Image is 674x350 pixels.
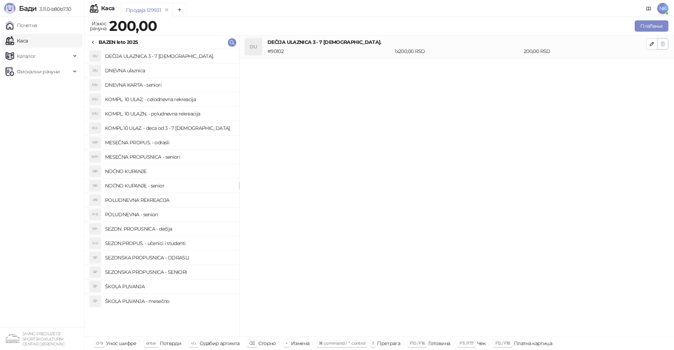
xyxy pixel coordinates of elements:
[245,38,262,55] div: DU
[37,6,71,12] span: 3.11.0-b80b730
[17,49,36,63] span: Каталог
[90,209,101,220] div: P-S
[105,94,233,105] h4: KOMPL. 10 ULAZ. - celodnevna rekreacija
[410,341,425,346] span: F10 / F16
[105,108,233,119] h4: KOMPL. 10 ULAZN. - poludnevna rekreacija
[90,94,101,105] div: K1U
[90,281,101,292] div: ŠP
[249,341,255,346] span: ⌫
[428,339,450,348] div: Готовина
[90,79,101,91] div: DK-
[101,6,114,11] div: Каса
[90,123,101,134] div: KU-
[657,3,668,14] span: NK
[22,331,65,346] small: JAVNO PREDUZEĆE SPORTSKO KULTURNI CENTAR, OBRENOVAC
[105,166,233,177] h4: NOĆNO KUPANJE
[146,341,156,346] span: enter
[6,332,20,346] img: 64x64-companyLogo-4a28e1f8-f217-46d7-badd-69a834a81aaf.png
[90,108,101,119] div: K1U
[267,38,646,46] h4: DEČIJA ULAZNICA 3 - 7 [DEMOGRAPHIC_DATA].
[90,51,101,62] div: DU
[285,341,288,346] span: +
[17,65,60,79] span: Фискални рачуни
[266,47,393,55] div: # 90102
[372,341,374,346] span: f
[477,339,486,348] div: Чек
[4,3,15,14] img: Logo
[393,47,522,55] div: 1 x 200,00 RSD
[105,65,233,76] h4: DNEVNA ulaznica
[105,281,233,292] h4: ŠKOLA PLIVANJA
[106,339,137,348] div: Унос шифре
[90,238,101,249] div: S-U
[191,341,196,346] span: ↑/↓
[105,180,233,191] h4: NOĆNO KUPANJE - senior
[6,18,37,32] a: Почетна
[495,341,510,346] span: F12 / F18
[377,339,400,348] div: Претрага
[173,3,187,17] button: Add tab
[105,137,233,148] h4: MESEČNA PROPUS. - odrasli
[90,296,101,307] div: ŠP
[105,151,233,163] h4: MESEČNA PROPUSNICA - seniori
[90,166,101,177] div: NK
[90,252,101,263] div: SP
[643,3,654,14] a: Документација
[90,137,101,148] div: MP
[109,17,157,34] strong: 200,00
[522,47,648,55] div: 200,00 RSD
[99,38,138,46] div: BAZEN leto 2025
[88,19,108,33] div: Износ рачуна
[105,51,233,62] h4: DEČIJA ULAZNICA 3 - 7 [DEMOGRAPHIC_DATA].
[105,209,233,220] h4: POLUDNEVNA - seniori
[105,266,233,278] h4: SEZONSKA PROPUSNICA - SENIORI
[6,34,28,48] a: Каса
[291,339,309,348] div: Измена
[90,65,101,76] div: DU
[96,341,103,346] span: 0-9
[105,223,233,235] h4: SEZON. PROPUSNICA - dečija
[105,79,233,91] h4: DNEVNA KARTA - seniori
[105,252,233,263] h4: SEZONSKA PROPUSNICA - ODRASLI
[85,49,239,336] div: grid
[200,339,239,348] div: Одабир артикла
[460,341,473,346] span: F11 / F17
[90,151,101,163] div: MP-
[319,341,365,346] span: ⌘ command / ⌃ control
[105,123,233,134] h4: KOMPL.10 ULAZ. - deca od 3 - 7 [DEMOGRAPHIC_DATA]
[90,266,101,278] div: SP
[635,20,668,32] button: Плаћање
[514,339,552,348] div: Платна картица
[126,6,161,14] div: Продаја 129931
[160,339,181,348] div: Потврди
[258,339,276,348] div: Сторно
[90,223,101,235] div: SP-
[90,194,101,206] div: PR
[105,194,233,206] h4: POLUDNEVNA REKREACIJA
[105,238,233,249] h4: SEZON.PROPUS. - učenici i studenti
[105,296,233,307] h4: ŠKOLA PLIVANJA - mesečno
[19,4,37,13] span: Бади
[162,7,171,13] button: remove
[90,180,101,191] div: NK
